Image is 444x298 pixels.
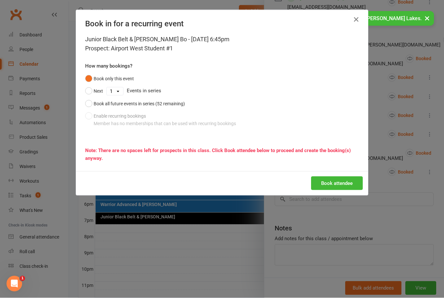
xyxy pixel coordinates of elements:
div: Junior Black Belt & [PERSON_NAME] Bo - [DATE] 6:45pm Prospect: Airport West Student #1 [85,35,359,53]
span: 1 [20,276,25,281]
div: Note: There are no spaces left for prospects in this class. Click Book attendee below to proceed ... [85,147,359,162]
div: Book all future events in series (52 remaining) [94,100,185,107]
h4: Book in for a recurring event [85,19,359,28]
div: Events in series [85,85,359,97]
button: Book only this event [85,72,134,85]
button: Close [351,14,361,25]
button: Book attendee [311,176,363,190]
button: Book all future events in series (52 remaining) [85,97,185,110]
iframe: Intercom live chat [7,276,22,292]
label: How many bookings? [85,62,132,70]
button: Next [85,85,103,97]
